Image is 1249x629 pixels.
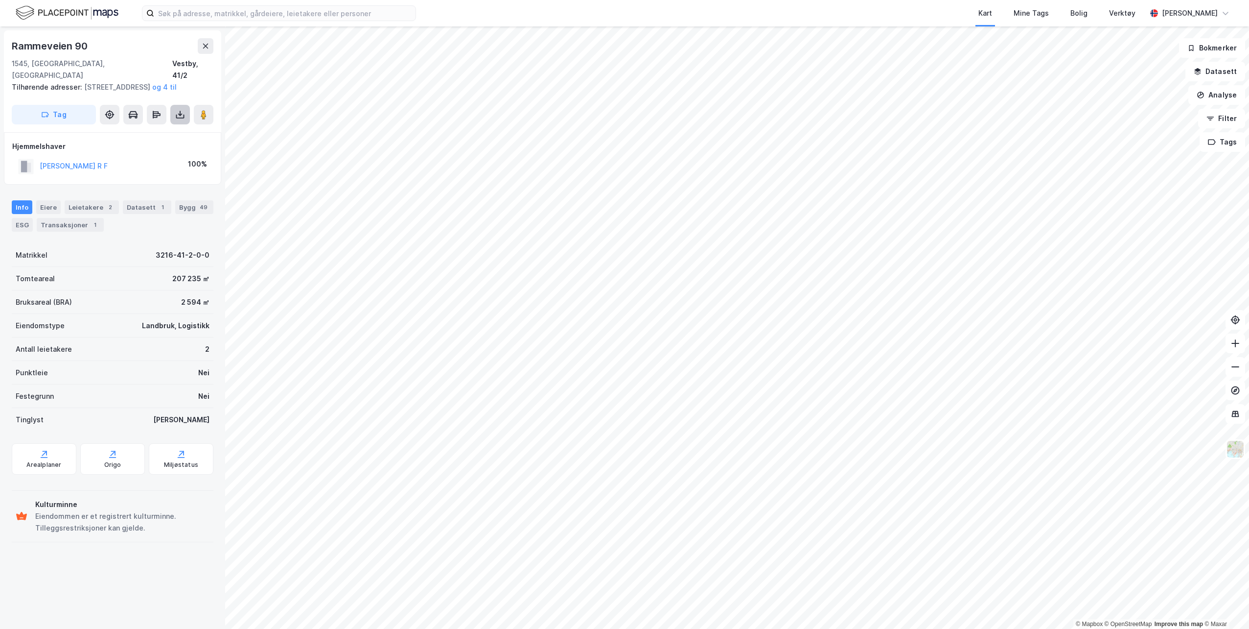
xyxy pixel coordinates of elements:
button: Tags [1200,132,1245,152]
div: 2 [205,343,209,355]
img: logo.f888ab2527a4732fd821a326f86c7f29.svg [16,4,118,22]
div: Arealplaner [26,461,61,469]
div: [STREET_ADDRESS] [12,81,206,93]
div: Tomteareal [16,273,55,285]
div: [PERSON_NAME] [153,414,209,426]
div: 49 [198,202,209,212]
div: Eiendomstype [16,320,65,332]
div: Festegrunn [16,390,54,402]
div: Bolig [1070,7,1087,19]
div: Miljøstatus [164,461,198,469]
div: Bruksareal (BRA) [16,296,72,308]
div: 1 [90,220,100,230]
div: Hjemmelshaver [12,141,213,152]
div: Mine Tags [1014,7,1049,19]
div: 1545, [GEOGRAPHIC_DATA], [GEOGRAPHIC_DATA] [12,58,172,81]
div: Bygg [175,200,213,214]
div: Antall leietakere [16,343,72,355]
a: Mapbox [1076,621,1103,628]
div: Kart [978,7,992,19]
button: Bokmerker [1179,38,1245,58]
div: Nei [198,390,209,402]
div: Nei [198,367,209,379]
div: Transaksjoner [37,218,104,232]
div: Leietakere [65,200,119,214]
a: Improve this map [1155,621,1203,628]
div: Datasett [123,200,171,214]
div: Eiendommen er et registrert kulturminne. Tilleggsrestriksjoner kan gjelde. [35,510,209,534]
span: Tilhørende adresser: [12,83,84,91]
div: Vestby, 41/2 [172,58,213,81]
button: Analyse [1188,85,1245,105]
div: 1 [158,202,167,212]
div: 3216-41-2-0-0 [156,249,209,261]
div: ESG [12,218,33,232]
div: Matrikkel [16,249,47,261]
div: 207 235 ㎡ [172,273,209,285]
div: Verktøy [1109,7,1135,19]
div: Kulturminne [35,499,209,510]
input: Søk på adresse, matrikkel, gårdeiere, leietakere eller personer [154,6,416,21]
div: Eiere [36,200,61,214]
div: Punktleie [16,367,48,379]
div: Rammeveien 90 [12,38,89,54]
button: Tag [12,105,96,124]
div: Origo [104,461,121,469]
img: Z [1226,440,1245,459]
iframe: Chat Widget [1200,582,1249,629]
div: 2 594 ㎡ [181,296,209,308]
div: Tinglyst [16,414,44,426]
div: 100% [188,158,207,170]
a: OpenStreetMap [1105,621,1152,628]
div: [PERSON_NAME] [1162,7,1218,19]
button: Filter [1198,109,1245,128]
div: Info [12,200,32,214]
div: 2 [105,202,115,212]
button: Datasett [1185,62,1245,81]
div: Landbruk, Logistikk [142,320,209,332]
